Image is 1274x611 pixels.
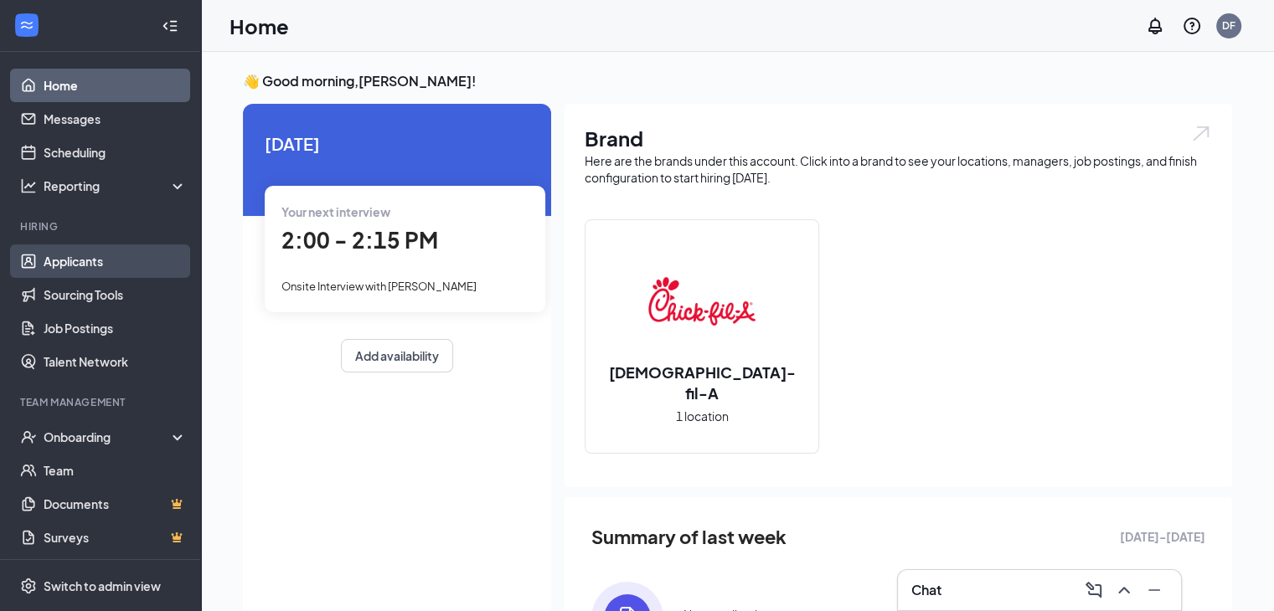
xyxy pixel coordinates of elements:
[44,311,187,345] a: Job Postings
[281,204,390,219] span: Your next interview
[591,522,787,552] span: Summary of last week
[243,72,1232,90] h3: 👋 Good morning, [PERSON_NAME] !
[1084,580,1104,600] svg: ComposeMessage
[265,131,529,157] span: [DATE]
[585,124,1212,152] h1: Brand
[648,248,756,355] img: Chick-fil-A
[1111,577,1137,603] button: ChevronUp
[676,407,729,425] span: 1 location
[44,345,187,378] a: Talent Network
[1144,580,1164,600] svg: Minimize
[44,278,187,311] a: Sourcing Tools
[18,17,35,33] svg: WorkstreamLogo
[1190,124,1212,143] img: open.6027fd2a22e1237b5b06.svg
[911,581,941,599] h3: Chat
[44,244,187,278] a: Applicants
[44,69,187,102] a: Home
[281,226,438,254] span: 2:00 - 2:15 PM
[20,429,37,445] svg: UserCheck
[1120,527,1205,546] span: [DATE] - [DATE]
[44,429,173,445] div: Onboarding
[1222,18,1235,33] div: DF
[44,454,187,487] a: Team
[1114,580,1134,600] svg: ChevronUp
[44,177,188,194] div: Reporting
[1081,577,1107,603] button: ComposeMessage
[44,136,187,169] a: Scheduling
[585,362,818,403] h2: [DEMOGRAPHIC_DATA]-fil-A
[44,578,161,594] div: Switch to admin view
[341,339,453,372] button: Add availability
[1141,577,1168,603] button: Minimize
[20,219,183,234] div: Hiring
[20,177,37,194] svg: Analysis
[281,280,477,293] span: Onsite Interview with [PERSON_NAME]
[1182,16,1202,36] svg: QuestionInfo
[44,487,187,521] a: DocumentsCrown
[1145,16,1165,36] svg: Notifications
[230,12,289,40] h1: Home
[585,152,1212,186] div: Here are the brands under this account. Click into a brand to see your locations, managers, job p...
[162,18,178,34] svg: Collapse
[20,395,183,409] div: Team Management
[44,521,187,554] a: SurveysCrown
[20,578,37,594] svg: Settings
[44,102,187,136] a: Messages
